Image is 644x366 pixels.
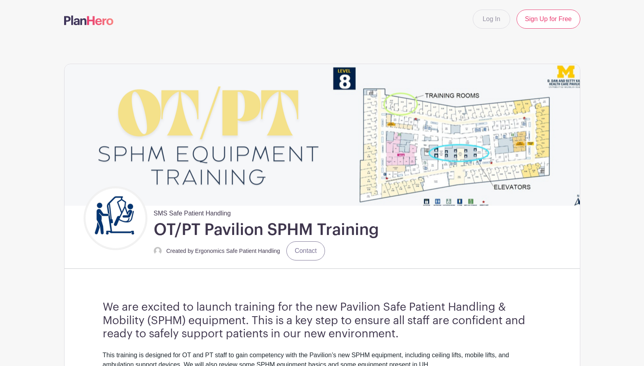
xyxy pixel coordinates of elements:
small: Created by Ergonomics Safe Patient Handling [166,248,280,254]
a: Sign Up for Free [517,10,580,29]
h1: OT/PT Pavilion SPHM Training [154,220,379,240]
a: Log In [473,10,510,29]
img: Untitled%20design.png [86,188,145,248]
a: Contact [286,241,325,260]
img: event_banner_9671.png [65,64,580,206]
img: logo-507f7623f17ff9eddc593b1ce0a138ce2505c220e1c5a4e2b4648c50719b7d32.svg [64,16,114,25]
img: default-ce2991bfa6775e67f084385cd625a349d9dcbb7a52a09fb2fda1e96e2d18dcdb.png [154,247,162,255]
h3: We are excited to launch training for the new Pavilion Safe Patient Handling & Mobility (SPHM) eq... [103,301,542,341]
span: SMS Safe Patient Handling [154,206,231,218]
